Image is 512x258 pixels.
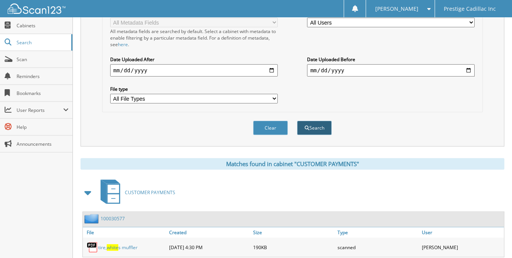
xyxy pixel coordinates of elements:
input: start [110,64,278,77]
span: Bookmarks [17,90,69,97]
a: File [83,227,167,238]
div: [DATE] 4:30 PM [167,240,252,255]
a: here [118,41,128,48]
span: Announcements [17,141,69,147]
span: CUSTOMER PAYMENTS [125,189,175,196]
img: folder2.png [84,214,101,223]
button: Clear [253,121,288,135]
label: Date Uploaded After [110,56,278,63]
div: Matches found in cabinet "CUSTOMER PAYMENTS" [81,158,504,170]
span: Search [17,39,67,46]
span: Cabinets [17,22,69,29]
span: Help [17,124,69,130]
label: File type [110,86,278,92]
span: User Reports [17,107,63,113]
a: CUSTOMER PAYMENTS [96,177,175,208]
a: Created [167,227,252,238]
span: Prestige Cadillac Inc [444,7,496,11]
a: User [420,227,504,238]
img: PDF.png [87,241,98,253]
span: white [107,244,118,251]
span: Scan [17,56,69,63]
div: scanned [336,240,420,255]
div: [PERSON_NAME] [420,240,504,255]
input: end [307,64,475,77]
a: 100030577 [101,215,125,222]
a: Size [251,227,336,238]
iframe: Chat Widget [473,221,512,258]
img: scan123-logo-white.svg [8,3,65,14]
span: Reminders [17,73,69,80]
div: 190KB [251,240,336,255]
div: All metadata fields are searched by default. Select a cabinet with metadata to enable filtering b... [110,28,278,48]
a: tire,whites muffler [98,244,138,251]
span: [PERSON_NAME] [375,7,418,11]
a: Type [336,227,420,238]
label: Date Uploaded Before [307,56,475,63]
button: Search [297,121,332,135]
